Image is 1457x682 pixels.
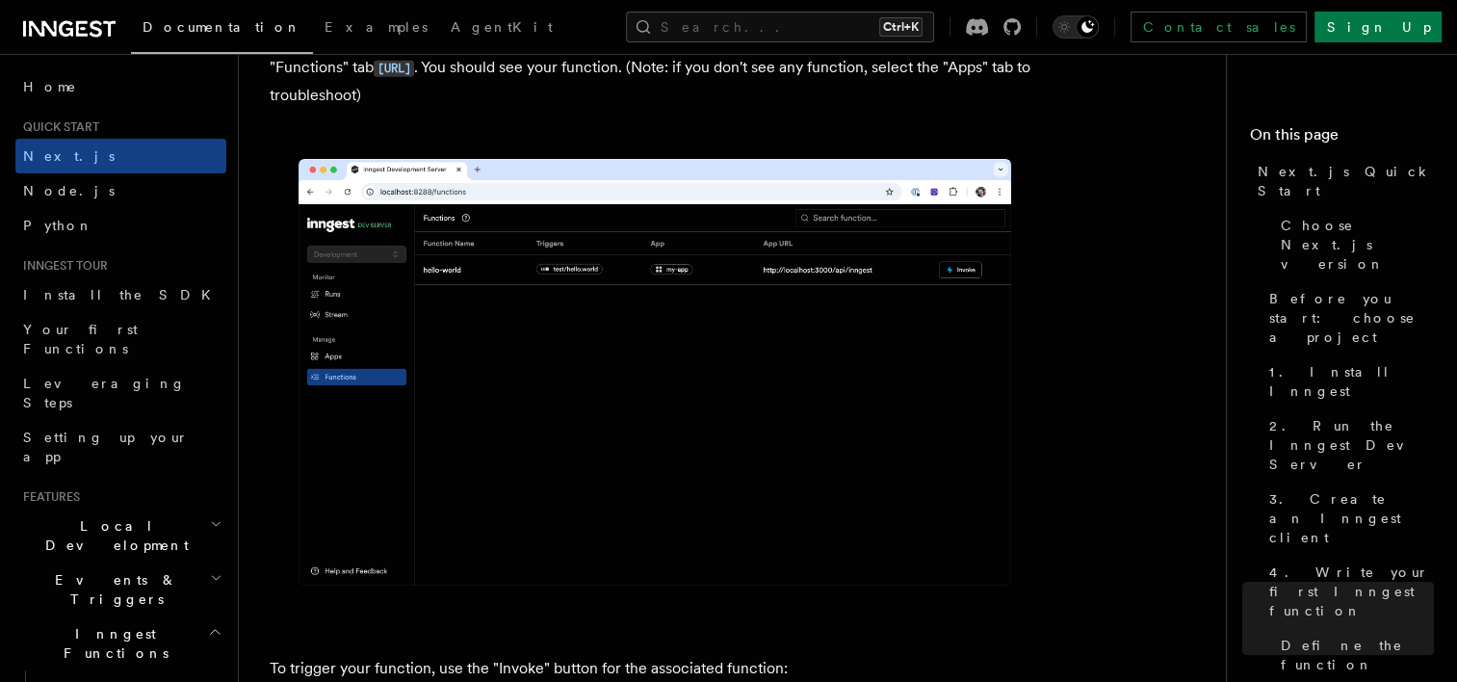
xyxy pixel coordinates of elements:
[23,376,186,410] span: Leveraging Steps
[1262,482,1434,555] a: 3. Create an Inngest client
[15,208,226,243] a: Python
[15,277,226,312] a: Install the SDK
[325,19,428,35] span: Examples
[1262,281,1434,354] a: Before you start: choose a project
[1269,563,1434,620] span: 4. Write your first Inngest function
[15,509,226,563] button: Local Development
[15,119,99,135] span: Quick start
[439,6,564,52] a: AgentKit
[1053,15,1099,39] button: Toggle dark mode
[313,6,439,52] a: Examples
[1258,162,1434,200] span: Next.js Quick Start
[1269,289,1434,347] span: Before you start: choose a project
[1269,362,1434,401] span: 1. Install Inngest
[1269,489,1434,547] span: 3. Create an Inngest client
[23,218,93,233] span: Python
[374,61,414,77] code: [URL]
[15,570,210,609] span: Events & Triggers
[15,616,226,670] button: Inngest Functions
[15,312,226,366] a: Your first Functions
[15,563,226,616] button: Events & Triggers
[1314,12,1442,42] a: Sign Up
[15,420,226,474] a: Setting up your app
[1273,628,1434,682] a: Define the function
[23,287,222,302] span: Install the SDK
[451,19,553,35] span: AgentKit
[15,489,80,505] span: Features
[1273,208,1434,281] a: Choose Next.js version
[1250,154,1434,208] a: Next.js Quick Start
[23,430,189,464] span: Setting up your app
[15,516,210,555] span: Local Development
[15,139,226,173] a: Next.js
[15,366,226,420] a: Leveraging Steps
[1269,416,1434,474] span: 2. Run the Inngest Dev Server
[23,148,115,164] span: Next.js
[23,183,115,198] span: Node.js
[1281,636,1434,674] span: Define the function
[15,69,226,104] a: Home
[1262,408,1434,482] a: 2. Run the Inngest Dev Server
[1131,12,1307,42] a: Contact sales
[1262,555,1434,628] a: 4. Write your first Inngest function
[1281,216,1434,274] span: Choose Next.js version
[1250,123,1434,154] h4: On this page
[23,77,77,96] span: Home
[879,17,923,37] kbd: Ctrl+K
[143,19,301,35] span: Documentation
[270,27,1040,109] p: With your Next.js app and Inngest Dev Server running, open the Inngest Dev Server UI and select t...
[270,140,1040,624] img: Inngest Dev Server web interface's functions tab with functions listed
[626,12,934,42] button: Search...Ctrl+K
[15,258,108,274] span: Inngest tour
[374,58,414,76] a: [URL]
[15,173,226,208] a: Node.js
[23,322,138,356] span: Your first Functions
[15,624,208,663] span: Inngest Functions
[270,655,1040,682] p: To trigger your function, use the "Invoke" button for the associated function:
[131,6,313,54] a: Documentation
[1262,354,1434,408] a: 1. Install Inngest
